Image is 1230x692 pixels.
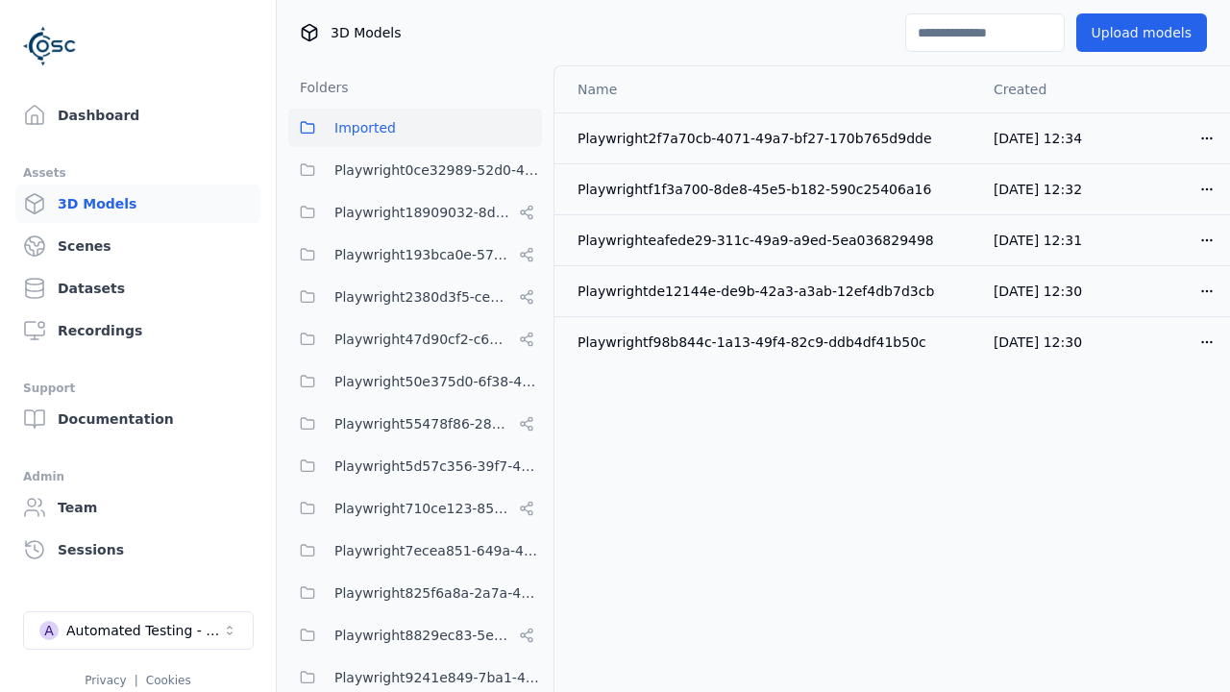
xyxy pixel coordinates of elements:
span: Playwright47d90cf2-c635-4353-ba3b-5d4538945666 [334,328,511,351]
span: Imported [334,116,396,139]
button: Upload models [1076,13,1207,52]
span: Playwright825f6a8a-2a7a-425c-94f7-650318982f69 [334,581,542,605]
a: Sessions [15,531,260,569]
button: Playwright0ce32989-52d0-45cf-b5b9-59d5033d313a [288,151,542,189]
div: Playwrightf1f3a700-8de8-45e5-b182-590c25406a16 [578,180,963,199]
span: Playwright8829ec83-5e68-4376-b984-049061a310ed [334,624,511,647]
span: Playwright18909032-8d07-45c5-9c81-9eec75d0b16b [334,201,511,224]
button: Playwright8829ec83-5e68-4376-b984-049061a310ed [288,616,542,655]
div: Admin [23,465,253,488]
div: Playwrightde12144e-de9b-42a3-a3ab-12ef4db7d3cb [578,282,963,301]
button: Playwright55478f86-28dc-49b8-8d1f-c7b13b14578c [288,405,542,443]
th: Name [554,66,978,112]
a: 3D Models [15,185,260,223]
button: Select a workspace [23,611,254,650]
button: Imported [288,109,542,147]
a: Documentation [15,400,260,438]
span: [DATE] 12:32 [994,182,1082,197]
th: Created [978,66,1106,112]
span: | [135,674,138,687]
span: Playwright0ce32989-52d0-45cf-b5b9-59d5033d313a [334,159,542,182]
span: 3D Models [331,23,401,42]
div: Support [23,377,253,400]
div: Playwrighteafede29-311c-49a9-a9ed-5ea036829498 [578,231,963,250]
button: Playwright47d90cf2-c635-4353-ba3b-5d4538945666 [288,320,542,358]
a: Datasets [15,269,260,308]
div: Automated Testing - Playwright [66,621,222,640]
span: [DATE] 12:34 [994,131,1082,146]
div: Assets [23,161,253,185]
button: Playwright710ce123-85fd-4f8c-9759-23c3308d8830 [288,489,542,528]
span: Playwright710ce123-85fd-4f8c-9759-23c3308d8830 [334,497,511,520]
span: Playwright2380d3f5-cebf-494e-b965-66be4d67505e [334,285,511,309]
span: Playwright193bca0e-57fa-418d-8ea9-45122e711dc7 [334,243,511,266]
span: [DATE] 12:30 [994,334,1082,350]
img: Logo [23,19,77,73]
h3: Folders [288,78,349,97]
button: Playwright193bca0e-57fa-418d-8ea9-45122e711dc7 [288,235,542,274]
button: Playwright2380d3f5-cebf-494e-b965-66be4d67505e [288,278,542,316]
a: Team [15,488,260,527]
span: Playwright5d57c356-39f7-47ed-9ab9-d0409ac6cddc [334,455,542,478]
a: Recordings [15,311,260,350]
span: Playwright9241e849-7ba1-474f-9275-02cfa81d37fc [334,666,542,689]
a: Privacy [85,674,126,687]
div: A [39,621,59,640]
button: Playwright50e375d0-6f38-48a7-96e0-b0dcfa24b72f [288,362,542,401]
button: Playwright18909032-8d07-45c5-9c81-9eec75d0b16b [288,193,542,232]
div: Playwrightf98b844c-1a13-49f4-82c9-ddb4df41b50c [578,333,963,352]
button: Playwright7ecea851-649a-419a-985e-fcff41a98b20 [288,531,542,570]
span: [DATE] 12:31 [994,233,1082,248]
a: Cookies [146,674,191,687]
a: Dashboard [15,96,260,135]
span: [DATE] 12:30 [994,284,1082,299]
button: Playwright5d57c356-39f7-47ed-9ab9-d0409ac6cddc [288,447,542,485]
button: Playwright825f6a8a-2a7a-425c-94f7-650318982f69 [288,574,542,612]
span: Playwright7ecea851-649a-419a-985e-fcff41a98b20 [334,539,542,562]
span: Playwright50e375d0-6f38-48a7-96e0-b0dcfa24b72f [334,370,542,393]
span: Playwright55478f86-28dc-49b8-8d1f-c7b13b14578c [334,412,511,435]
a: Scenes [15,227,260,265]
div: Playwright2f7a70cb-4071-49a7-bf27-170b765d9dde [578,129,963,148]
